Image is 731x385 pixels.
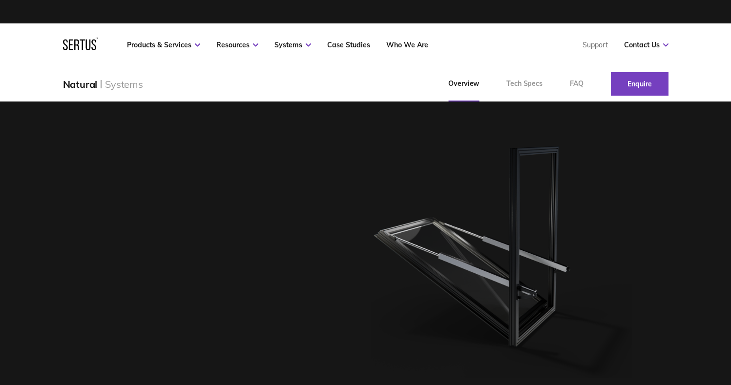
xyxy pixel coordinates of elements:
a: Case Studies [327,41,370,49]
a: FAQ [556,66,597,101]
a: Enquire [611,72,668,96]
a: Resources [216,41,258,49]
div: Systems [105,78,143,90]
a: Systems [274,41,311,49]
a: Contact Us [624,41,668,49]
a: Tech Specs [493,66,556,101]
a: Support [583,41,608,49]
a: Products & Services [127,41,200,49]
div: Natural [63,78,98,90]
a: Who We Are [386,41,428,49]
